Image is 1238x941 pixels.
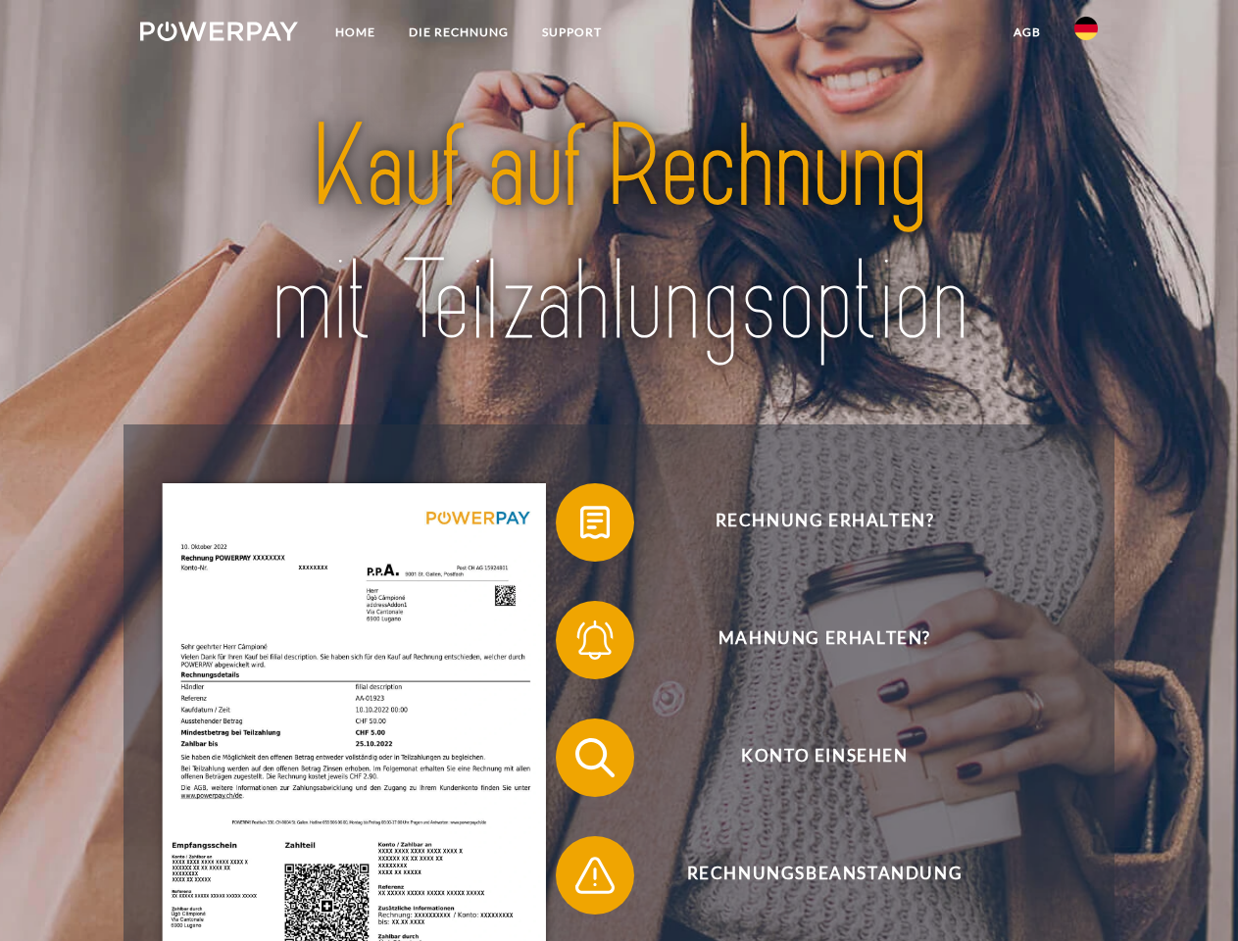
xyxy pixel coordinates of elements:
button: Rechnung erhalten? [556,483,1065,562]
a: Home [319,15,392,50]
span: Rechnungsbeanstandung [584,836,1065,915]
img: qb_search.svg [570,733,619,782]
span: Rechnung erhalten? [584,483,1065,562]
span: Konto einsehen [584,718,1065,797]
button: Mahnung erhalten? [556,601,1065,679]
img: qb_bill.svg [570,498,619,547]
a: DIE RECHNUNG [392,15,525,50]
img: qb_warning.svg [570,851,619,900]
img: logo-powerpay-white.svg [140,22,298,41]
span: Mahnung erhalten? [584,601,1065,679]
img: qb_bell.svg [570,616,619,665]
button: Konto einsehen [556,718,1065,797]
img: de [1074,17,1098,40]
a: agb [997,15,1058,50]
img: title-powerpay_de.svg [187,94,1051,375]
a: SUPPORT [525,15,619,50]
button: Rechnungsbeanstandung [556,836,1065,915]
